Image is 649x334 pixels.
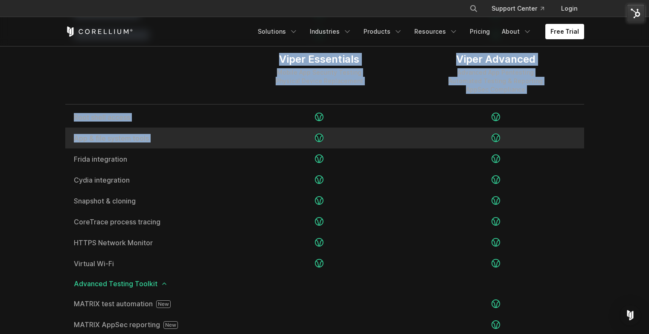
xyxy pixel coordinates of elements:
a: MATRIX test automation [74,300,223,308]
a: About [497,24,537,39]
a: Pricing [465,24,495,39]
div: Advanced App Pentesting Automated Testing & Reporting AppSec Compliance [448,68,543,94]
a: Login [554,1,584,16]
a: Corellium Home [65,26,133,37]
a: Industries [305,24,357,39]
a: Free Trial [545,24,584,39]
div: Viper Advanced [448,53,543,66]
a: Resources [409,24,463,39]
img: HubSpot Tools Menu Toggle [627,4,645,22]
a: Frida integration [74,156,223,163]
a: App & file system tools [74,135,223,142]
span: Advanced Testing Toolkit [74,280,576,287]
a: Virtual Wi-Fi [74,260,223,267]
a: Snapshot & cloning [74,197,223,204]
a: Support Center [485,1,551,16]
a: Cydia integration [74,177,223,183]
a: CoreTrace process tracing [74,218,223,225]
div: Navigation Menu [459,1,584,16]
div: Mobile App Security Testing Physical Device Replacement [276,68,363,85]
a: Root shell access [74,114,223,121]
a: Solutions [253,24,303,39]
a: MATRIX AppSec reporting [74,321,223,329]
button: Search [466,1,481,16]
a: Products [358,24,407,39]
a: HTTPS Network Monitor [74,239,223,246]
div: Viper Essentials [276,53,363,66]
div: Open Intercom Messenger [620,305,640,325]
div: Navigation Menu [253,24,584,39]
